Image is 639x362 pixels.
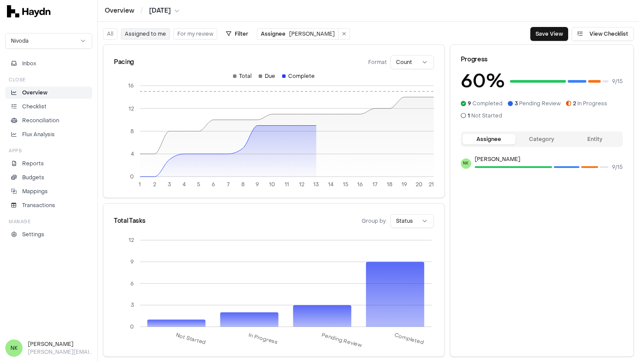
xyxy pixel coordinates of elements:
a: Checklist [5,101,92,113]
span: Pending Review [515,100,561,107]
div: Progress [461,55,623,64]
tspan: 7 [227,181,230,188]
h3: 60 % [461,67,505,95]
span: NK [461,158,471,169]
tspan: 16 [357,181,363,188]
tspan: 3 [131,302,134,309]
button: Save View [530,27,568,41]
button: Inbox [5,57,92,70]
tspan: 18 [387,181,393,188]
tspan: 1 [139,181,141,188]
span: Not Started [468,112,502,119]
tspan: 13 [314,181,319,188]
tspan: 19 [402,181,407,188]
p: Flux Analysis [22,131,55,138]
tspan: 16 [128,82,134,89]
tspan: 4 [183,181,186,188]
button: For my review [173,28,217,40]
button: Entity [568,134,621,144]
tspan: 0 [130,173,134,180]
span: NK [5,339,23,357]
tspan: 15 [343,181,349,188]
button: All [103,28,117,40]
p: [PERSON_NAME][EMAIL_ADDRESS][DOMAIN_NAME] [28,348,92,356]
a: Reconciliation [5,114,92,127]
tspan: 20 [416,181,423,188]
a: Overview [5,87,92,99]
img: svg+xml,%3c [7,5,50,17]
p: [PERSON_NAME] [475,156,623,163]
div: Pacing [114,58,134,67]
p: Overview [22,89,47,97]
tspan: 9 [130,258,134,265]
tspan: 10 [269,181,275,188]
span: 9 / 15 [612,78,623,85]
tspan: 21 [429,181,434,188]
a: Budgets [5,171,92,184]
tspan: 12 [299,181,304,188]
span: 1 [468,112,470,119]
button: Assignee [463,134,516,144]
span: [DATE] [149,7,171,15]
tspan: 12 [129,237,134,244]
p: Transactions [22,201,55,209]
p: Reconciliation [22,117,59,124]
div: Complete [282,73,315,80]
tspan: Completed [394,332,425,346]
span: Group by: [362,218,387,225]
a: Reports [5,158,92,170]
tspan: 14 [328,181,333,188]
tspan: 12 [129,105,134,112]
span: 2 [573,100,576,107]
button: View Checklist [572,27,634,41]
tspan: Pending Review [321,332,363,349]
tspan: 4 [131,151,134,158]
a: Overview [105,7,134,15]
div: Total [233,73,252,80]
div: Due [259,73,275,80]
p: Checklist [22,103,47,111]
a: Transactions [5,199,92,211]
tspan: 8 [241,181,245,188]
button: [DATE] [149,7,180,15]
span: Inbox [22,60,36,67]
tspan: Not Started [175,332,207,346]
a: Settings [5,228,92,241]
p: Reports [22,160,44,168]
span: Completed [468,100,503,107]
nav: breadcrumb [105,7,180,15]
span: / [139,6,145,15]
span: 9 / 15 [612,164,623,171]
a: Flux Analysis [5,128,92,141]
tspan: 0 [130,323,134,330]
h3: Manage [9,218,30,225]
tspan: 5 [197,181,200,188]
tspan: 3 [168,181,171,188]
tspan: 9 [256,181,259,188]
span: 9 [468,100,471,107]
span: 3 [515,100,518,107]
p: Settings [22,231,44,238]
tspan: 6 [212,181,215,188]
tspan: 6 [130,280,134,287]
button: Filter [221,27,253,41]
h3: Apps [9,147,22,154]
a: Mappings [5,185,92,198]
tspan: In Progress [248,332,279,346]
button: Assignee[PERSON_NAME] [257,29,339,39]
span: Assignee [261,30,286,37]
h3: [PERSON_NAME] [28,340,92,348]
tspan: 8 [130,128,134,135]
tspan: 17 [373,181,377,188]
button: Category [516,134,569,144]
button: Assigned to me [121,28,170,40]
tspan: 11 [285,181,289,188]
h3: Close [9,77,26,83]
p: Budgets [22,174,44,181]
tspan: 2 [153,181,156,188]
span: In Progress [573,100,607,107]
span: Format [368,59,387,66]
div: Total Tasks [114,217,145,225]
p: Mappings [22,188,48,195]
